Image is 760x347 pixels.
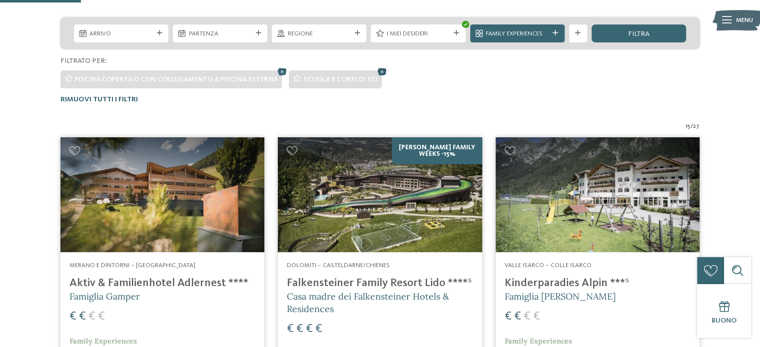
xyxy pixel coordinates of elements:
[69,311,76,323] span: €
[691,122,693,131] span: /
[387,29,450,38] span: I miei desideri
[278,137,482,252] img: Cercate un hotel per famiglie? Qui troverete solo i migliori!
[60,137,264,252] img: Aktiv & Familienhotel Adlernest ****
[69,262,195,269] span: Merano e dintorni – [GEOGRAPHIC_DATA]
[60,96,138,103] span: Rimuovi tutti i filtri
[628,30,650,37] span: filtra
[287,262,390,269] span: Dolomiti – Casteldarne/Chienes
[505,262,592,269] span: Valle Isarco – Colle Isarco
[89,29,152,38] span: Arrivo
[686,122,691,131] span: 15
[288,29,351,38] span: Regione
[69,337,137,346] span: Family Experiences
[496,137,700,252] img: Kinderparadies Alpin ***ˢ
[189,29,252,38] span: Partenza
[524,311,531,323] span: €
[697,284,751,338] a: Buono
[514,311,521,323] span: €
[98,311,105,323] span: €
[60,57,107,64] span: Filtrato per:
[296,323,303,335] span: €
[287,323,294,335] span: €
[74,76,277,83] span: Piscina coperta o con collegamento a piscina esterna
[303,76,377,83] span: Scuola e corsi di sci
[533,311,540,323] span: €
[505,337,572,346] span: Family Experiences
[79,311,86,323] span: €
[315,323,322,335] span: €
[287,291,449,315] span: Casa madre dei Falkensteiner Hotels & Residences
[712,317,737,324] span: Buono
[287,277,473,290] h4: Falkensteiner Family Resort Lido ****ˢ
[505,291,616,302] span: Famiglia [PERSON_NAME]
[306,323,313,335] span: €
[486,29,549,38] span: Family Experiences
[69,291,140,302] span: Famiglia Gamper
[693,122,700,131] span: 27
[505,277,691,290] h4: Kinderparadies Alpin ***ˢ
[88,311,95,323] span: €
[69,277,255,290] h4: Aktiv & Familienhotel Adlernest ****
[505,311,512,323] span: €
